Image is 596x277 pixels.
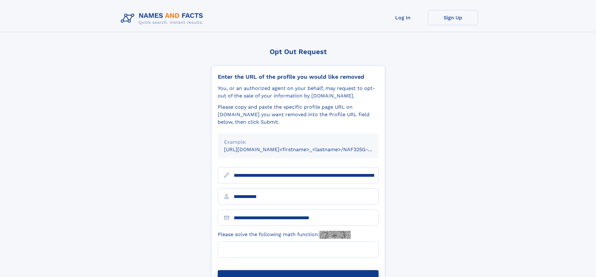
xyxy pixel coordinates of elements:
[218,231,351,239] label: Please solve the following math function:
[218,73,379,80] div: Enter the URL of the profile you would like removed
[218,85,379,100] div: You, or an authorized agent on your behalf, may request to opt-out of the sale of your informatio...
[118,10,208,27] img: Logo Names and Facts
[428,10,478,25] a: Sign Up
[378,10,428,25] a: Log In
[224,138,372,146] div: Example:
[218,103,379,126] div: Please copy and paste the specific profile page URL on [DOMAIN_NAME] you want removed into the Pr...
[224,146,390,152] small: [URL][DOMAIN_NAME]<firstname>_<lastname>/NAF325G-xxxxxxxx
[211,48,385,56] div: Opt Out Request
